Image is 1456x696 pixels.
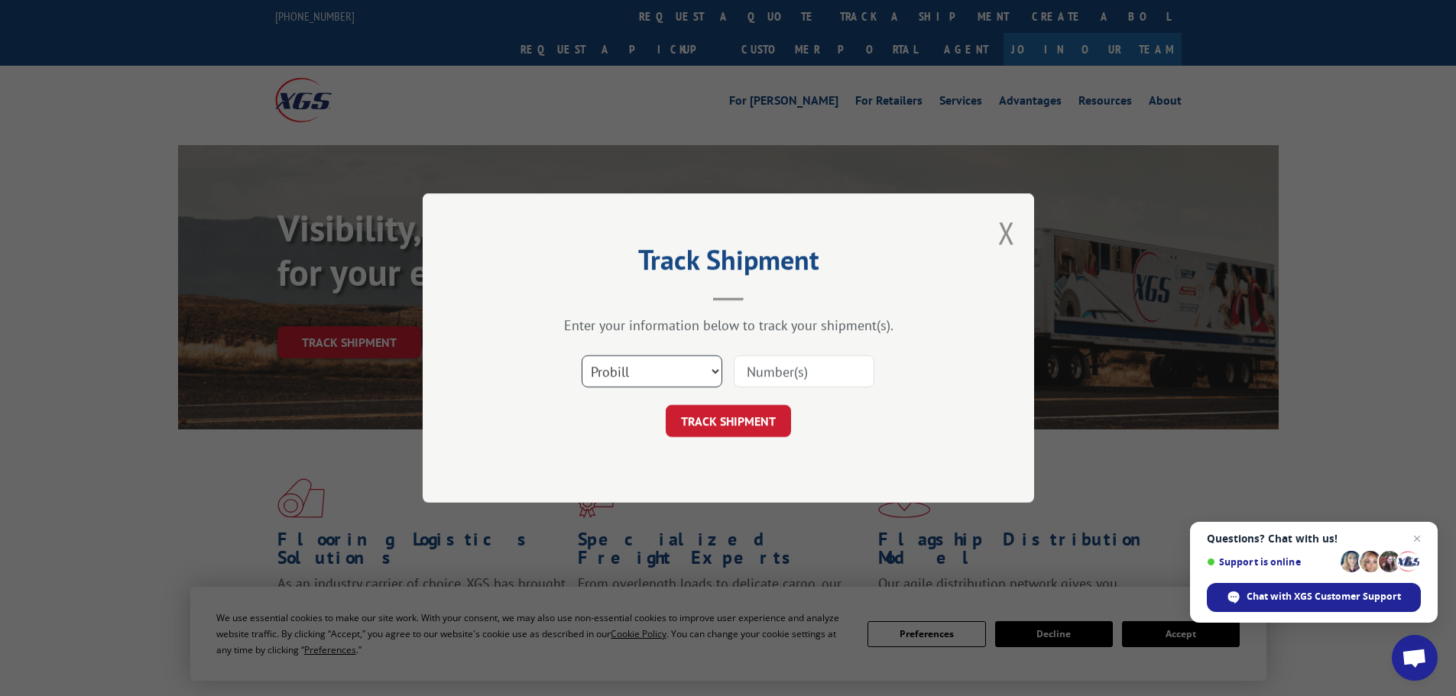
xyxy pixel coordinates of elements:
[1207,533,1421,545] span: Questions? Chat with us!
[734,355,874,387] input: Number(s)
[1392,635,1438,681] div: Open chat
[499,316,958,334] div: Enter your information below to track your shipment(s).
[1247,590,1401,604] span: Chat with XGS Customer Support
[1408,529,1426,548] span: Close chat
[998,212,1015,253] button: Close modal
[1207,583,1421,612] div: Chat with XGS Customer Support
[666,405,791,437] button: TRACK SHIPMENT
[499,249,958,278] h2: Track Shipment
[1207,556,1335,568] span: Support is online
